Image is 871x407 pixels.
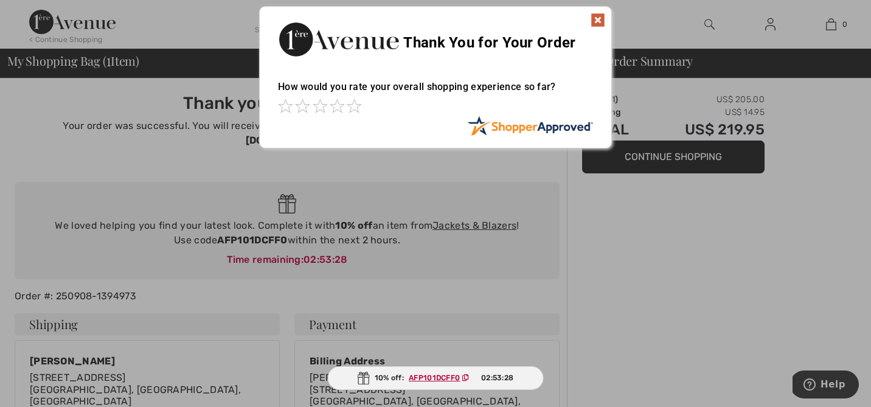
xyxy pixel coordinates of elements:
img: Thank You for Your Order [278,19,400,60]
span: 02:53:28 [481,372,513,383]
span: Help [28,9,53,19]
img: Gift.svg [358,372,370,384]
div: How would you rate your overall shopping experience so far? [278,69,593,116]
ins: AFP101DCFF0 [409,374,460,382]
span: Thank You for Your Order [403,34,575,51]
div: 10% off: [328,366,544,390]
img: x [591,13,605,27]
